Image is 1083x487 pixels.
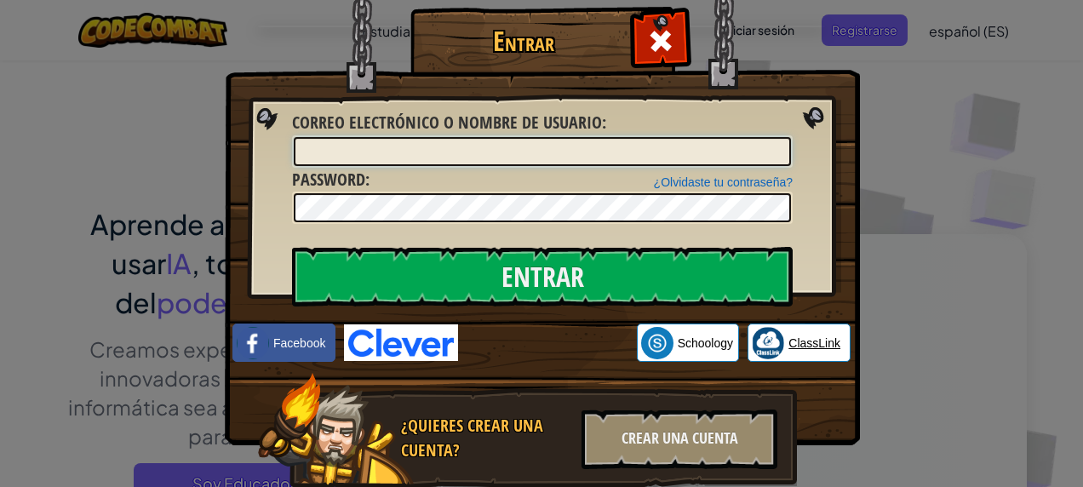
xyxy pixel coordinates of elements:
[415,26,632,56] h1: Entrar
[292,247,793,307] input: Entrar
[237,327,269,359] img: facebook_small.png
[678,335,733,352] span: Schoology
[752,327,784,359] img: classlink-logo-small.png
[292,168,370,192] label: :
[654,175,793,189] a: ¿Olvidaste tu contraseña?
[788,335,840,352] span: ClassLink
[292,111,602,134] span: Correo electrónico o nombre de usuario
[344,324,458,361] img: clever-logo-blue.png
[292,168,365,191] span: Password
[292,111,606,135] label: :
[273,335,325,352] span: Facebook
[401,414,571,462] div: ¿Quieres crear una cuenta?
[458,324,637,362] iframe: Botón de Acceder con Google
[641,327,673,359] img: schoology.png
[582,410,777,469] div: Crear una cuenta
